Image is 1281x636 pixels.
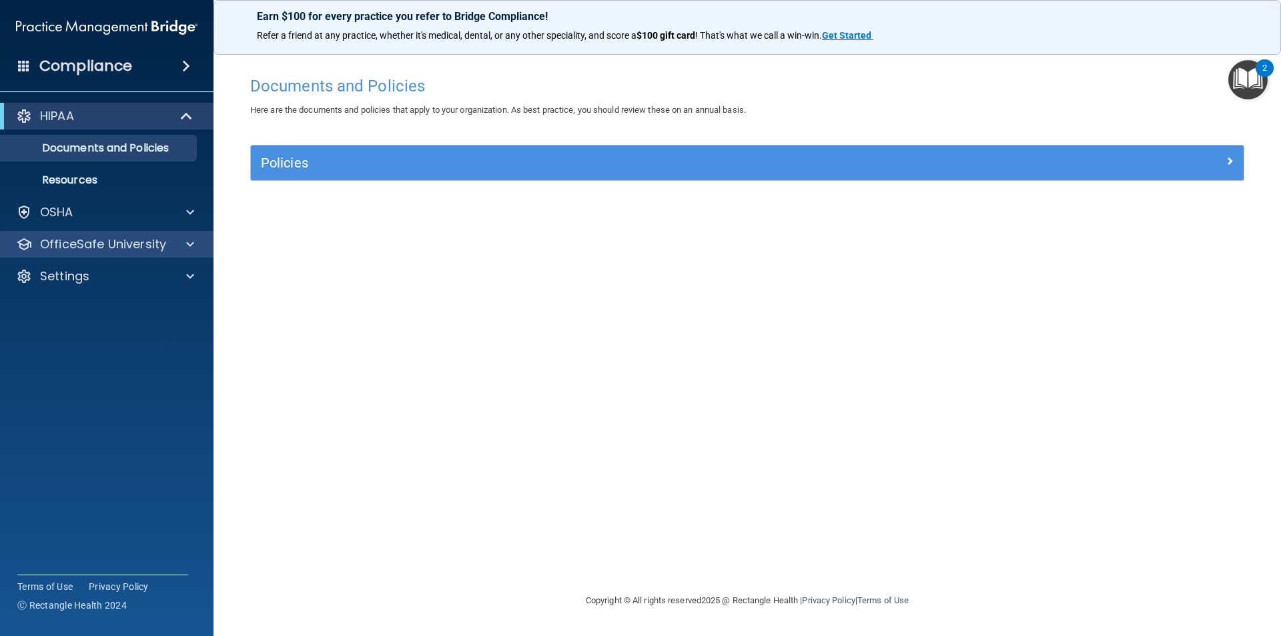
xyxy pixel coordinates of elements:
[504,579,991,622] div: Copyright © All rights reserved 2025 @ Rectangle Health | |
[9,141,191,155] p: Documents and Policies
[89,580,149,593] a: Privacy Policy
[9,174,191,187] p: Resources
[257,10,1238,23] p: Earn $100 for every practice you refer to Bridge Compliance!
[1262,68,1267,85] div: 2
[16,204,194,220] a: OSHA
[40,236,166,252] p: OfficeSafe University
[695,30,822,41] span: ! That's what we call a win-win.
[250,105,746,115] span: Here are the documents and policies that apply to your organization. As best practice, you should...
[16,236,194,252] a: OfficeSafe University
[39,57,132,75] h4: Compliance
[261,155,985,170] h5: Policies
[40,268,89,284] p: Settings
[17,599,127,612] span: Ⓒ Rectangle Health 2024
[17,580,73,593] a: Terms of Use
[16,268,194,284] a: Settings
[40,204,73,220] p: OSHA
[16,108,193,124] a: HIPAA
[261,152,1234,174] a: Policies
[636,30,695,41] strong: $100 gift card
[822,30,873,41] a: Get Started
[822,30,871,41] strong: Get Started
[257,30,636,41] span: Refer a friend at any practice, whether it's medical, dental, or any other speciality, and score a
[40,108,74,124] p: HIPAA
[1228,60,1268,99] button: Open Resource Center, 2 new notifications
[802,595,855,605] a: Privacy Policy
[16,14,197,41] img: PMB logo
[250,77,1244,95] h4: Documents and Policies
[857,595,909,605] a: Terms of Use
